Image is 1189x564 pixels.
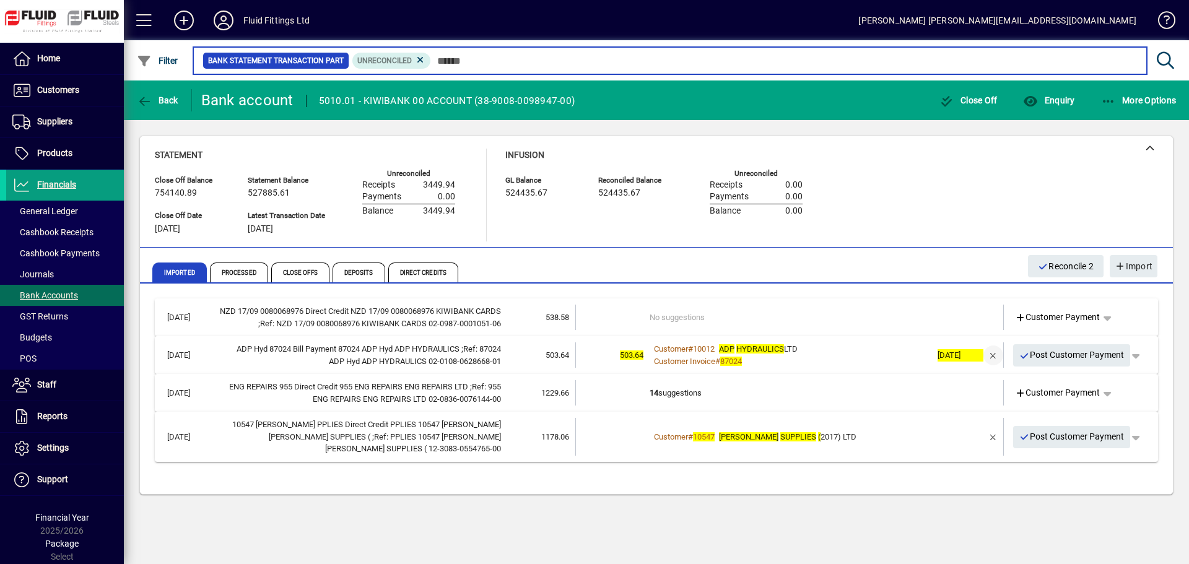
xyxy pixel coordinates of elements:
em: ADP [719,344,734,354]
a: Staff [6,370,124,401]
span: Reports [37,411,68,421]
b: 14 [650,388,658,397]
span: Cashbook Receipts [12,227,94,237]
em: ( [818,432,821,441]
a: GST Returns [6,306,124,327]
a: Bank Accounts [6,285,124,306]
a: Customer Invoice#87024 [650,355,746,368]
button: Reconcile 2 [1028,255,1104,277]
a: General Ledger [6,201,124,222]
span: Post Customer Payment [1019,345,1125,365]
mat-chip: Reconciliation Status: Unreconciled [352,53,431,69]
mat-expansion-panel-header: [DATE]ADP Hyd 87024 Bill Payment 87024 ADP Hyd ADP HYDRAULICS ;Ref: 87024 ADP Hyd ADP HYDRAULICS ... [155,336,1158,374]
button: Post Customer Payment [1013,426,1131,448]
span: Reconcile 2 [1038,256,1094,277]
span: Post Customer Payment [1019,427,1125,447]
span: Customer Payment [1015,311,1100,324]
em: 87024 [720,357,742,366]
span: Customer Invoice [654,357,715,366]
span: 527885.61 [248,188,290,198]
a: Settings [6,433,124,464]
span: Balance [710,206,741,216]
a: POS [6,348,124,369]
span: POS [12,354,37,363]
span: 538.58 [546,313,569,322]
span: 2017) LTD [719,432,856,441]
span: Products [37,148,72,158]
span: Customer [654,432,688,441]
span: Latest Transaction Date [248,212,325,220]
span: 1178.06 [541,432,569,441]
span: Enquiry [1023,95,1074,105]
span: Processed [210,262,268,282]
span: Customer [654,344,688,354]
td: suggestions [650,380,931,406]
a: Products [6,138,124,169]
span: Customer Payment [1015,386,1100,399]
span: Close Off Balance [155,176,229,184]
td: [DATE] [161,418,219,456]
span: LTD [719,344,798,354]
a: Reports [6,401,124,432]
div: Fluid Fittings Ltd [243,11,310,30]
button: Close Off [936,89,1001,111]
span: # [688,432,693,441]
span: 0.00 [785,180,803,190]
span: [DATE] [155,224,180,234]
button: Remove [983,427,1003,447]
label: Unreconciled [387,170,430,178]
td: [DATE] [161,342,219,368]
div: ADP Hyd 87024 Bill Payment 87024 ADP Hyd ADP HYDRAULICS Ref: 87024 ADP Hyd ADP HYDRAULICS 02-0108... [219,343,501,367]
span: More Options [1101,95,1177,105]
span: 503.64 [546,350,569,360]
div: [PERSON_NAME] [PERSON_NAME][EMAIL_ADDRESS][DOMAIN_NAME] [858,11,1136,30]
span: Bank Accounts [12,290,78,300]
span: Cashbook Payments [12,248,100,258]
span: Journals [12,269,54,279]
a: Knowledge Base [1149,2,1174,43]
em: HYDRAULICS [736,344,784,354]
span: Bank Statement Transaction Part [208,54,344,67]
span: 0.00 [785,192,803,202]
span: Package [45,539,79,549]
span: Statement Balance [248,176,325,184]
a: Home [6,43,124,74]
span: Settings [37,443,69,453]
div: 5010.01 - KIWIBANK 00 ACCOUNT (38-9008-0098947-00) [319,91,575,111]
mat-expansion-panel-header: [DATE]NZD 17/09 0080068976 Direct Credit NZD 17/09 0080068976 KIWIBANK CARDS ;Ref: NZD 17/09 0080... [155,298,1158,336]
span: 524435.67 [505,188,547,198]
span: 524435.67 [598,188,640,198]
span: 3449.94 [423,180,455,190]
a: Budgets [6,327,124,348]
span: Receipts [710,180,743,190]
button: Post Customer Payment [1013,344,1131,367]
button: Back [134,89,181,111]
span: Home [37,53,60,63]
span: Reconciled Balance [598,176,673,184]
mat-expansion-panel-header: [DATE]10547 [PERSON_NAME] PPLIES Direct Credit PPLIES 10547 [PERSON_NAME] [PERSON_NAME] SUPPLIES ... [155,412,1158,462]
span: Financial Year [35,513,89,523]
span: GL Balance [505,176,580,184]
button: Enquiry [1020,89,1078,111]
span: # [715,357,720,366]
label: Unreconciled [734,170,778,178]
span: Support [37,474,68,484]
span: Suppliers [37,116,72,126]
em: SUPPLIES [780,432,816,441]
button: Import [1110,255,1157,277]
span: Receipts [362,180,395,190]
span: Balance [362,206,393,216]
em: [PERSON_NAME] [719,432,778,441]
button: More Options [1098,89,1180,111]
a: Journals [6,264,124,285]
span: GST Returns [12,311,68,321]
span: 3449.94 [423,206,455,216]
a: Customer#10547 [650,430,719,443]
span: Filter [137,56,178,66]
span: 754140.89 [155,188,197,198]
a: Support [6,464,124,495]
span: General Ledger [12,206,78,216]
span: 0.00 [785,206,803,216]
button: Remove [983,345,1003,365]
span: Staff [37,380,56,389]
